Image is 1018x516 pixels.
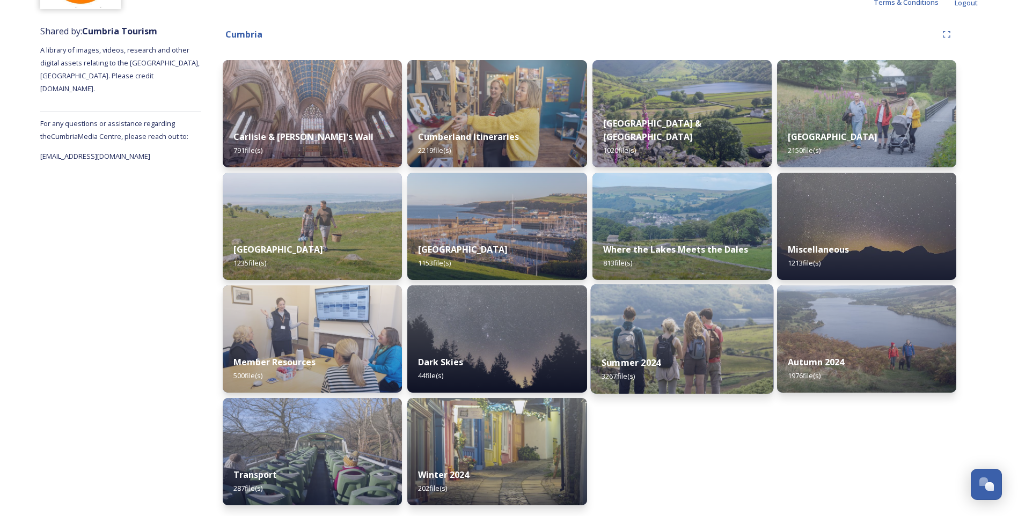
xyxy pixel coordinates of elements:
strong: Cumbria [225,28,262,40]
strong: Summer 2024 [602,357,661,368]
span: 813 file(s) [603,258,632,268]
strong: [GEOGRAPHIC_DATA] & [GEOGRAPHIC_DATA] [603,117,701,143]
img: 7afd3a29-5074-4a00-a7ae-b4a57b70a17f.jpg [223,398,402,505]
strong: [GEOGRAPHIC_DATA] [233,244,323,255]
img: 29343d7f-989b-46ee-a888-b1a2ee1c48eb.jpg [223,285,402,393]
span: 1020 file(s) [603,145,636,155]
span: 44 file(s) [418,371,443,380]
img: ca66e4d0-8177-4442-8963-186c5b40d946.jpg [777,285,956,393]
span: 202 file(s) [418,483,447,493]
strong: Dark Skies [418,356,463,368]
img: CUMBRIATOURISM_240715_PaulMitchell_WalnaScar_-56.jpg [590,284,773,394]
strong: Autumn 2024 [788,356,844,368]
span: [EMAIL_ADDRESS][DOMAIN_NAME] [40,151,150,161]
strong: Carlisle & [PERSON_NAME]'s Wall [233,131,373,143]
img: Hartsop-222.jpg [592,60,772,167]
span: Shared by: [40,25,157,37]
strong: Member Resources [233,356,316,368]
img: 4408e5a7-4f73-4a41-892e-b69eab0f13a7.jpg [407,398,587,505]
span: 500 file(s) [233,371,262,380]
span: 1213 file(s) [788,258,821,268]
span: For any questions or assistance regarding the Cumbria Media Centre, please reach out to: [40,119,188,141]
strong: Winter 2024 [418,469,469,481]
strong: [GEOGRAPHIC_DATA] [418,244,508,255]
img: Grange-over-sands-rail-250.jpg [223,173,402,280]
span: 2150 file(s) [788,145,821,155]
span: 1976 file(s) [788,371,821,380]
span: 1153 file(s) [418,258,451,268]
img: Blea%2520Tarn%2520Star-Lapse%2520Loop.jpg [777,173,956,280]
img: Attract%2520and%2520Disperse%2520%28274%2520of%25201364%29.jpg [592,173,772,280]
span: 2219 file(s) [418,145,451,155]
span: A library of images, videos, research and other digital assets relating to the [GEOGRAPHIC_DATA],... [40,45,201,93]
button: Open Chat [971,469,1002,500]
span: 3267 file(s) [602,371,635,381]
img: 8ef860cd-d990-4a0f-92be-bf1f23904a73.jpg [407,60,587,167]
strong: [GEOGRAPHIC_DATA] [788,131,877,143]
strong: Cumberland Itineraries [418,131,519,143]
img: A7A07737.jpg [407,285,587,393]
span: 1235 file(s) [233,258,266,268]
strong: Transport [233,469,277,481]
img: Whitehaven-283.jpg [407,173,587,280]
strong: Cumbria Tourism [82,25,157,37]
img: PM204584.jpg [777,60,956,167]
img: Carlisle-couple-176.jpg [223,60,402,167]
span: 791 file(s) [233,145,262,155]
span: 287 file(s) [233,483,262,493]
strong: Where the Lakes Meets the Dales [603,244,748,255]
strong: Miscellaneous [788,244,849,255]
